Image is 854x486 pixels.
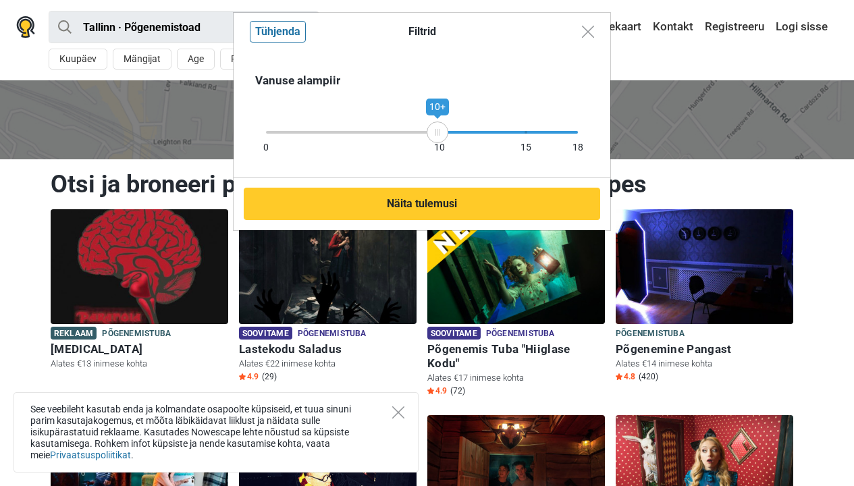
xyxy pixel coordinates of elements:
[263,140,269,155] div: 0
[244,188,600,220] button: Näita tulemusi
[521,140,531,155] div: 15
[255,72,589,90] div: Vanuse alampiir
[434,140,445,155] div: 10
[244,24,599,40] div: Filtrid
[575,19,601,45] button: Close modal
[582,26,594,38] img: Close modal
[572,140,583,155] div: 18
[250,21,306,43] button: Tühjenda
[429,101,446,112] span: 10+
